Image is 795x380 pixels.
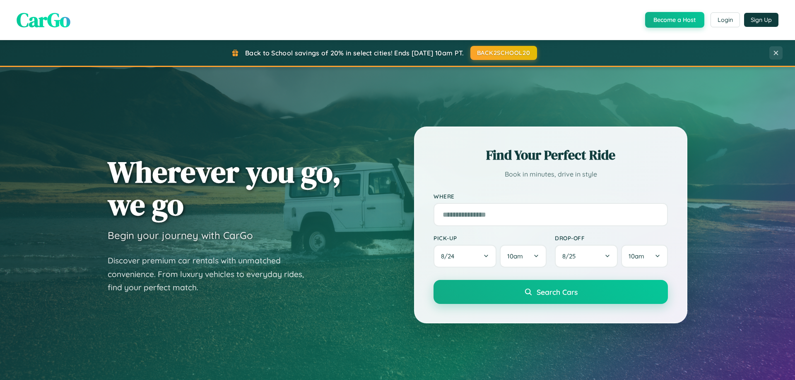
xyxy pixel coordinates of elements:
button: Search Cars [434,280,668,304]
button: 10am [500,245,547,268]
span: 8 / 25 [562,252,580,260]
button: Sign Up [744,13,778,27]
span: 8 / 24 [441,252,458,260]
span: 10am [629,252,644,260]
span: CarGo [17,6,70,33]
p: Discover premium car rentals with unmatched convenience. From luxury vehicles to everyday rides, ... [108,254,315,294]
label: Drop-off [555,234,668,241]
h1: Wherever you go, we go [108,155,341,221]
p: Book in minutes, drive in style [434,168,668,180]
button: 10am [621,245,668,268]
button: Login [711,12,740,27]
h2: Find Your Perfect Ride [434,146,668,164]
span: Search Cars [537,287,578,296]
h3: Begin your journey with CarGo [108,229,253,241]
label: Pick-up [434,234,547,241]
button: 8/25 [555,245,618,268]
label: Where [434,193,668,200]
button: Become a Host [645,12,704,28]
button: 8/24 [434,245,496,268]
span: 10am [507,252,523,260]
span: Back to School savings of 20% in select cities! Ends [DATE] 10am PT. [245,49,464,57]
button: BACK2SCHOOL20 [470,46,537,60]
